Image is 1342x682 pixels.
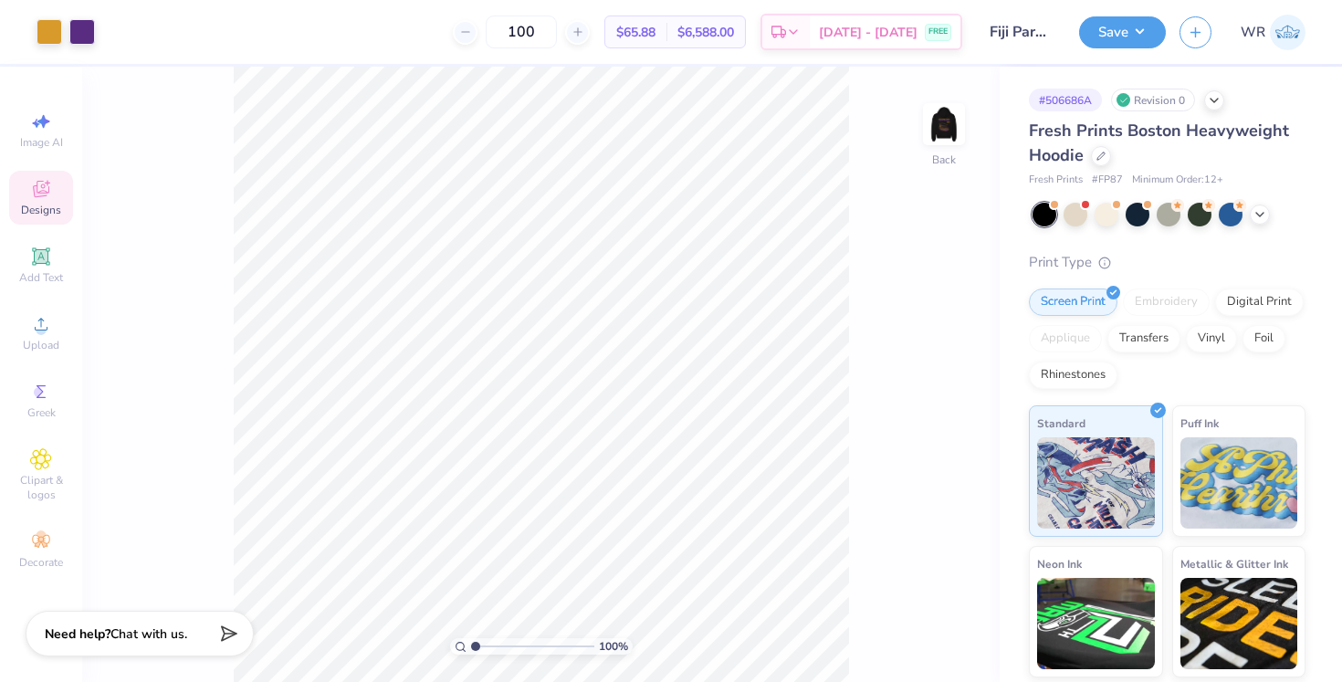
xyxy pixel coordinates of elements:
[1029,89,1102,111] div: # 506686A
[27,405,56,420] span: Greek
[976,14,1065,50] input: Untitled Design
[599,638,628,655] span: 100 %
[1123,289,1210,316] div: Embroidery
[616,23,655,42] span: $65.88
[1215,289,1304,316] div: Digital Print
[21,203,61,217] span: Designs
[1037,578,1155,669] img: Neon Ink
[19,555,63,570] span: Decorate
[928,26,948,38] span: FREE
[1111,89,1195,111] div: Revision 0
[1092,173,1123,188] span: # FP87
[20,135,63,150] span: Image AI
[110,625,187,643] span: Chat with us.
[1107,325,1180,352] div: Transfers
[19,270,63,285] span: Add Text
[1180,578,1298,669] img: Metallic & Glitter Ink
[1029,362,1117,389] div: Rhinestones
[1241,15,1305,50] a: WR
[1180,554,1288,573] span: Metallic & Glitter Ink
[1029,325,1102,352] div: Applique
[1132,173,1223,188] span: Minimum Order: 12 +
[1079,16,1166,48] button: Save
[1242,325,1285,352] div: Foil
[1180,414,1219,433] span: Puff Ink
[1029,120,1289,166] span: Fresh Prints Boston Heavyweight Hoodie
[1241,22,1265,43] span: WR
[1037,554,1082,573] span: Neon Ink
[1186,325,1237,352] div: Vinyl
[1029,252,1305,273] div: Print Type
[23,338,59,352] span: Upload
[45,625,110,643] strong: Need help?
[819,23,917,42] span: [DATE] - [DATE]
[1029,289,1117,316] div: Screen Print
[1037,437,1155,529] img: Standard
[1270,15,1305,50] img: Will Russell
[1029,173,1083,188] span: Fresh Prints
[9,473,73,502] span: Clipart & logos
[677,23,734,42] span: $6,588.00
[1180,437,1298,529] img: Puff Ink
[1037,414,1085,433] span: Standard
[932,152,956,168] div: Back
[486,16,557,48] input: – –
[926,106,962,142] img: Back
